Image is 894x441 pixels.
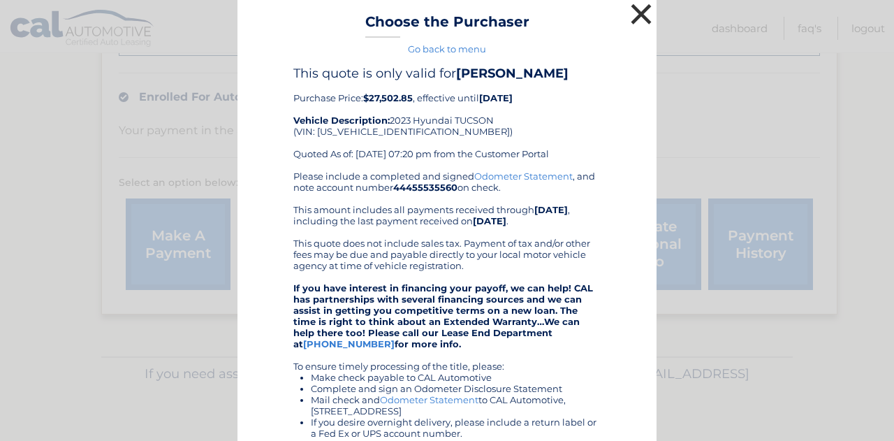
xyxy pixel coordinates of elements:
h4: This quote is only valid for [293,66,601,81]
a: [PHONE_NUMBER] [303,338,395,349]
b: $27,502.85 [363,92,413,103]
div: Purchase Price: , effective until 2023 Hyundai TUCSON (VIN: [US_VEHICLE_IDENTIFICATION_NUMBER]) Q... [293,66,601,171]
li: Complete and sign an Odometer Disclosure Statement [311,383,601,394]
li: Make check payable to CAL Automotive [311,372,601,383]
b: [DATE] [479,92,513,103]
b: [DATE] [473,215,506,226]
b: [PERSON_NAME] [456,66,569,81]
b: 44455535560 [393,182,457,193]
a: Go back to menu [408,43,486,55]
a: Odometer Statement [380,394,478,405]
li: Mail check and to CAL Automotive, [STREET_ADDRESS] [311,394,601,417]
li: If you desire overnight delivery, please include a return label or a Fed Ex or UPS account number. [311,417,601,439]
h3: Choose the Purchaser [365,13,529,38]
a: Odometer Statement [474,171,573,182]
b: [DATE] [534,204,568,215]
strong: Vehicle Description: [293,115,390,126]
strong: If you have interest in financing your payoff, we can help! CAL has partnerships with several fin... [293,282,593,349]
